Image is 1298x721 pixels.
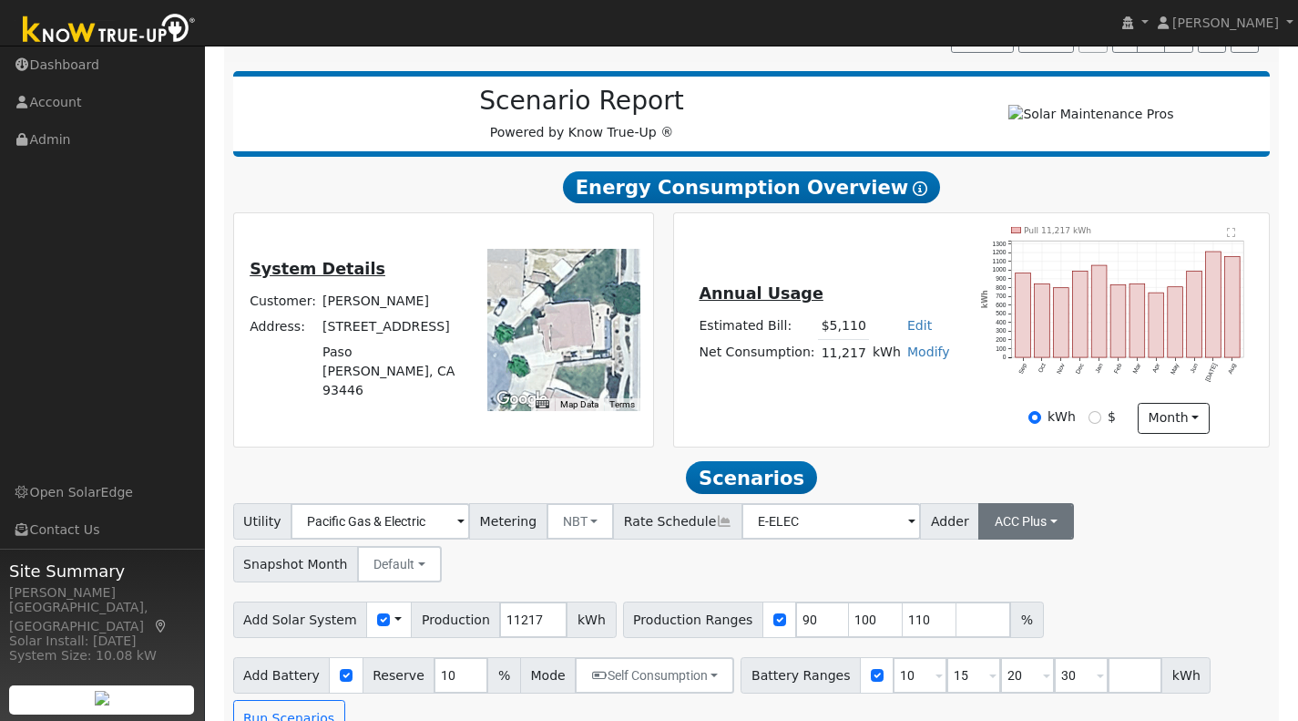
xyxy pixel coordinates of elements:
text: Nov [1056,361,1067,374]
div: System Size: 10.08 kW [9,646,195,665]
rect: onclick="" [1092,265,1108,357]
span: Snapshot Month [233,546,359,582]
td: Address: [247,314,320,339]
text: 600 [996,301,1007,307]
rect: onclick="" [1035,283,1050,357]
input: $ [1088,411,1101,424]
button: Map Data [560,398,598,411]
span: Production [411,602,500,638]
img: Know True-Up [14,10,205,51]
span: Reserve [363,657,435,694]
h2: Scenario Report [251,86,912,117]
span: Energy Consumption Overview [563,171,940,204]
td: 11,217 [818,340,869,366]
button: month [1138,403,1210,434]
label: $ [1108,407,1116,427]
label: kWh [1048,407,1076,427]
text: 300 [996,327,1007,334]
text: 700 [996,293,1007,299]
span: [PERSON_NAME] [1172,15,1279,30]
text: Mar [1132,361,1143,374]
text: Oct [1037,362,1048,374]
td: Paso [PERSON_NAME], CA 93446 [320,340,468,404]
div: Solar Install: [DATE] [9,632,195,651]
text: Apr [1151,361,1162,374]
span: % [1010,602,1043,638]
input: Select a Utility [291,503,470,540]
text:  [1228,227,1236,237]
input: Select a Rate Schedule [741,503,921,540]
a: Modify [907,345,950,359]
span: kWh [567,602,616,638]
text: Jan [1094,362,1104,374]
img: Solar Maintenance Pros [1008,105,1173,124]
text: 400 [996,319,1007,325]
text: 200 [996,336,1007,343]
text: 900 [996,275,1007,282]
i: Show Help [913,181,927,196]
img: Google [492,387,552,411]
button: ACC Plus [978,503,1074,540]
rect: onclick="" [1111,284,1127,357]
u: Annual Usage [699,284,823,303]
button: Keyboard shortcuts [536,398,548,411]
span: Production Ranges [623,602,763,638]
div: [GEOGRAPHIC_DATA], [GEOGRAPHIC_DATA] [9,598,195,636]
text: 800 [996,283,1007,290]
text: Aug [1227,362,1238,375]
span: Scenarios [686,461,816,494]
rect: onclick="" [1168,286,1183,356]
rect: onclick="" [1206,252,1221,357]
button: Self Consumption [575,657,734,694]
u: System Details [250,260,385,278]
text: 1200 [993,249,1007,255]
a: Map [153,619,169,633]
td: [PERSON_NAME] [320,288,468,314]
td: Estimated Bill: [696,314,818,340]
text: Dec [1075,361,1086,374]
text: Feb [1113,362,1123,375]
td: [STREET_ADDRESS] [320,314,468,339]
span: Metering [469,503,547,540]
text: Sep [1017,362,1028,375]
td: Customer: [247,288,320,314]
text: 500 [996,310,1007,316]
span: Adder [920,503,979,540]
td: Net Consumption: [696,340,818,366]
span: Add Solar System [233,602,368,638]
span: Rate Schedule [613,503,742,540]
div: [PERSON_NAME] [9,583,195,603]
td: $5,110 [818,314,869,340]
img: retrieve [95,691,109,706]
button: Default [357,546,442,582]
div: Powered by Know True-Up ® [242,86,922,142]
rect: onclick="" [1054,287,1069,356]
button: NBT [547,503,615,540]
span: Utility [233,503,292,540]
text: May [1170,362,1181,376]
span: % [487,657,520,694]
a: Edit [907,318,932,333]
span: Add Battery [233,657,331,694]
text: 1100 [993,257,1007,263]
text: 1300 [993,240,1007,246]
span: Mode [520,657,576,694]
text: Jun [1190,362,1200,374]
text: 1000 [993,266,1007,273]
span: Site Summary [9,559,195,583]
rect: onclick="" [1016,273,1031,357]
text: Pull 11,217 kWh [1024,224,1091,234]
a: Open this area in Google Maps (opens a new window) [492,387,552,411]
span: Battery Ranges [741,657,861,694]
input: kWh [1028,411,1041,424]
rect: onclick="" [1149,293,1164,357]
a: Terms (opens in new tab) [609,399,635,409]
text: kWh [981,290,989,308]
rect: onclick="" [1073,271,1088,357]
rect: onclick="" [1225,256,1241,357]
rect: onclick="" [1129,283,1145,357]
text: [DATE] [1204,362,1219,383]
rect: onclick="" [1187,271,1202,357]
td: kWh [869,340,904,366]
text: 100 [996,345,1007,351]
